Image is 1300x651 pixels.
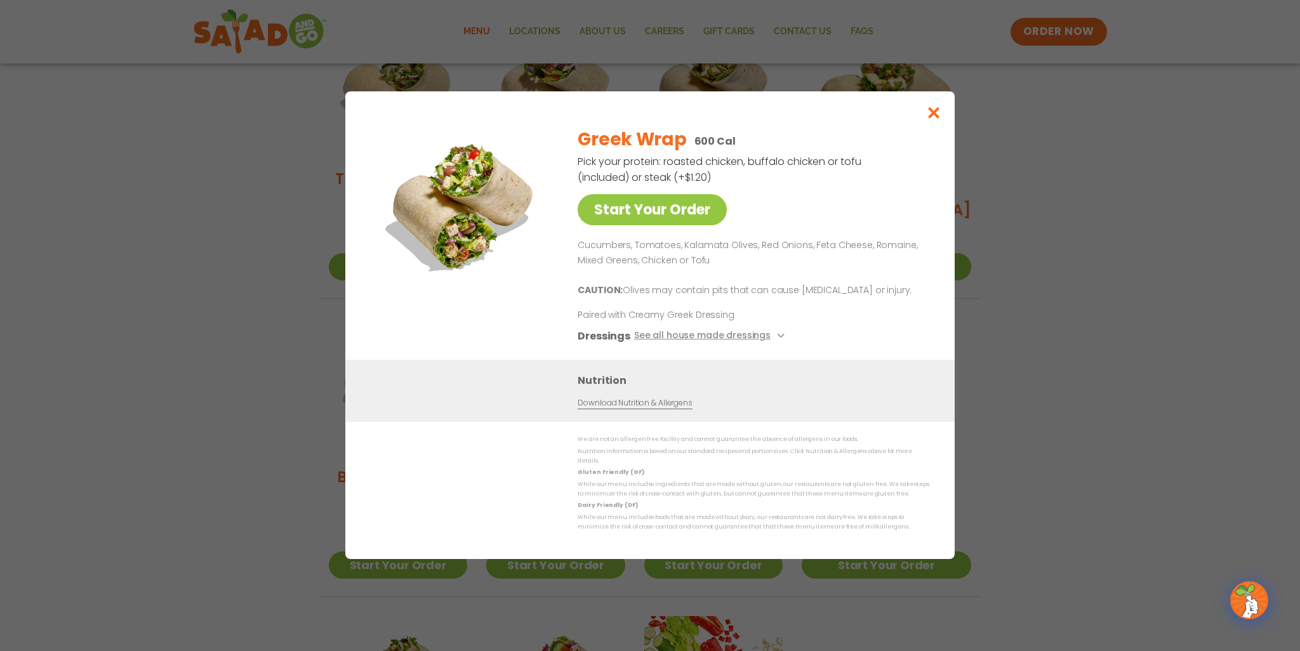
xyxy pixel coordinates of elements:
p: Cucumbers, Tomatoes, Kalamata Olives, Red Onions, Feta Cheese, Romaine, Mixed Greens, Chicken or ... [578,238,924,268]
img: Featured product photo for Greek Wrap [374,117,552,294]
h2: Greek Wrap [578,126,686,153]
img: wpChatIcon [1231,582,1267,618]
strong: Dairy Friendly (DF) [578,502,637,510]
p: Nutrition information is based on our standard recipes and portion sizes. Click Nutrition & Aller... [578,447,929,466]
p: Pick your protein: roasted chicken, buffalo chicken or tofu (included) or steak (+$1.20) [578,154,863,185]
h3: Dressings [578,329,630,345]
button: See all house made dressings [634,329,788,345]
a: Start Your Order [578,194,727,225]
h3: Nutrition [578,373,936,389]
p: While our menu includes ingredients that are made without gluten, our restaurants are not gluten ... [578,480,929,499]
p: We are not an allergen free facility and cannot guarantee the absence of allergens in our foods. [578,435,929,445]
p: While our menu includes foods that are made without dairy, our restaurants are not dairy free. We... [578,513,929,532]
b: CAUTION: [578,284,623,297]
a: Download Nutrition & Allergens [578,398,692,410]
strong: Gluten Friendly (GF) [578,469,644,477]
button: Close modal [913,91,955,134]
p: 600 Cal [694,133,736,149]
p: Paired with Creamy Greek Dressing [578,309,812,322]
p: Olives may contain pits that can cause [MEDICAL_DATA] or injury. [578,284,924,299]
